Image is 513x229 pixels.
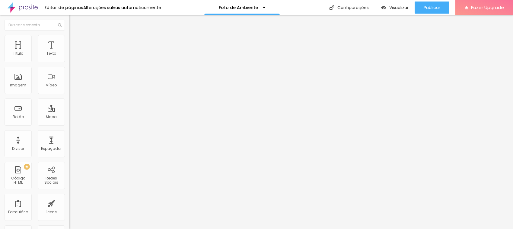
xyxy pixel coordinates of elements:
input: Buscar elemento [5,20,65,31]
div: Vídeo [46,83,57,87]
div: Redes Sociais [39,176,63,185]
div: Divisor [12,147,24,151]
img: Icone [329,5,334,10]
button: Visualizar [375,2,415,14]
div: Botão [13,115,24,119]
div: Ícone [46,210,57,214]
div: Espaçador [41,147,62,151]
div: Título [13,51,23,56]
button: Publicar [415,2,449,14]
img: view-1.svg [381,5,386,10]
div: Alterações salvas automaticamente [83,5,161,10]
div: Editor de páginas [41,5,83,10]
span: Fazer Upgrade [471,5,504,10]
img: Icone [58,23,62,27]
div: Imagem [10,83,26,87]
div: Mapa [46,115,57,119]
span: Publicar [424,5,440,10]
span: Visualizar [389,5,409,10]
div: Texto [46,51,56,56]
div: Código HTML [6,176,30,185]
p: Foto de Ambiente [219,5,258,10]
div: Formulário [8,210,28,214]
iframe: Editor [69,15,513,229]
